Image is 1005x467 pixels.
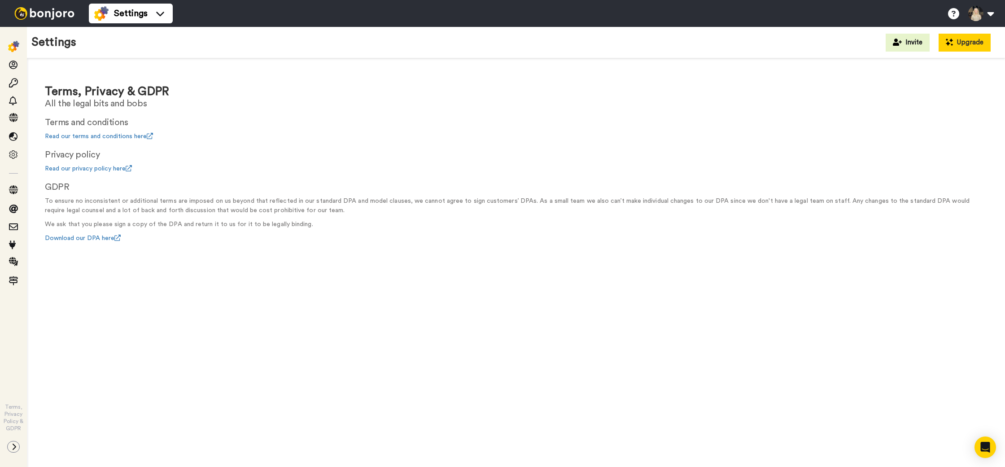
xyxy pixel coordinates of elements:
[45,99,987,109] h2: All the legal bits and bobs
[886,34,930,52] button: Invite
[45,150,987,160] h2: Privacy policy
[31,36,76,49] h1: Settings
[11,7,78,20] img: bj-logo-header-white.svg
[8,41,19,52] img: settings-colored.svg
[974,436,996,458] div: Open Intercom Messenger
[45,182,987,192] h2: GDPR
[939,34,991,52] button: Upgrade
[94,6,109,21] img: settings-colored.svg
[45,85,987,98] h1: Terms, Privacy & GDPR
[45,235,121,241] a: Download our DPA here
[45,196,987,215] p: To ensure no inconsistent or additional terms are imposed on us beyond that reflected in our stan...
[114,7,148,20] span: Settings
[45,166,132,172] a: Read our privacy policy here
[45,133,153,140] a: Read our terms and conditions here
[45,118,987,127] h2: Terms and conditions
[45,220,987,229] p: We ask that you please sign a copy of the DPA and return it to us for it to be legally binding.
